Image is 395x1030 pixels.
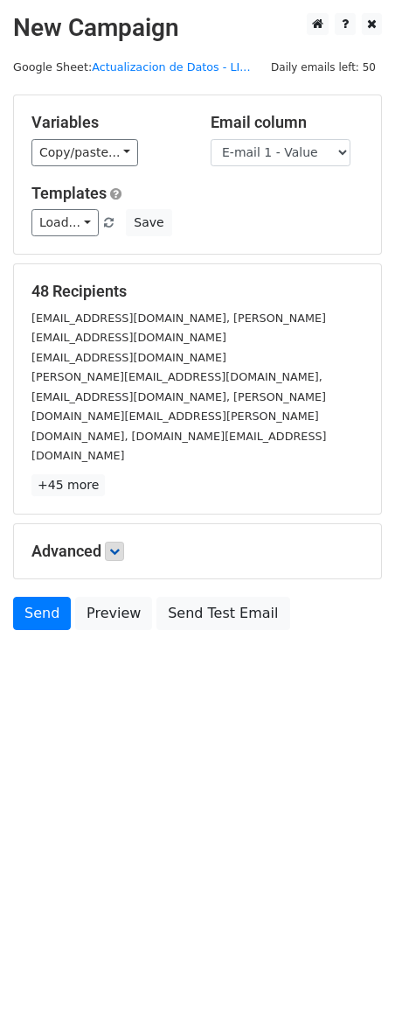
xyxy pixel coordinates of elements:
[31,139,138,166] a: Copy/paste...
[31,184,107,202] a: Templates
[31,282,364,301] h5: 48 Recipients
[92,60,250,74] a: Actualizacion de Datos - LI...
[265,60,382,74] a: Daily emails left: 50
[13,13,382,43] h2: New Campaign
[31,542,364,561] h5: Advanced
[31,113,184,132] h5: Variables
[126,209,171,236] button: Save
[31,474,105,496] a: +45 more
[211,113,364,132] h5: Email column
[13,60,250,74] small: Google Sheet:
[31,209,99,236] a: Load...
[31,370,327,462] small: [PERSON_NAME][EMAIL_ADDRESS][DOMAIN_NAME], [EMAIL_ADDRESS][DOMAIN_NAME], [PERSON_NAME][DOMAIN_NAM...
[31,312,326,345] small: [EMAIL_ADDRESS][DOMAIN_NAME], [PERSON_NAME][EMAIL_ADDRESS][DOMAIN_NAME]
[13,597,71,630] a: Send
[75,597,152,630] a: Preview
[308,946,395,1030] iframe: Chat Widget
[265,58,382,77] span: Daily emails left: 50
[31,351,226,364] small: [EMAIL_ADDRESS][DOMAIN_NAME]
[156,597,289,630] a: Send Test Email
